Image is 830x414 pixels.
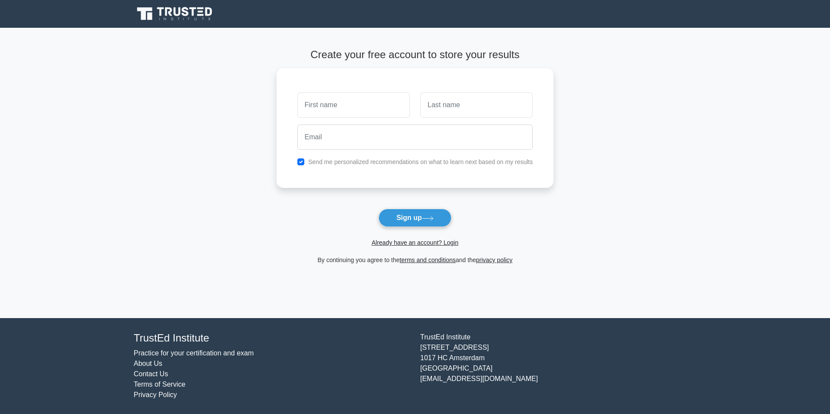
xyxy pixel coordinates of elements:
label: Send me personalized recommendations on what to learn next based on my results [308,158,533,165]
a: Terms of Service [134,381,185,388]
a: Practice for your certification and exam [134,349,254,357]
a: Already have an account? Login [372,239,458,246]
input: Last name [420,92,533,118]
h4: Create your free account to store your results [277,49,554,61]
a: privacy policy [476,256,513,263]
button: Sign up [379,209,451,227]
input: Email [297,125,533,150]
h4: TrustEd Institute [134,332,410,345]
a: terms and conditions [400,256,456,263]
input: First name [297,92,410,118]
a: Contact Us [134,370,168,378]
div: TrustEd Institute [STREET_ADDRESS] 1017 HC Amsterdam [GEOGRAPHIC_DATA] [EMAIL_ADDRESS][DOMAIN_NAME] [415,332,702,400]
div: By continuing you agree to the and the [271,255,559,265]
a: Privacy Policy [134,391,177,398]
a: About Us [134,360,162,367]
